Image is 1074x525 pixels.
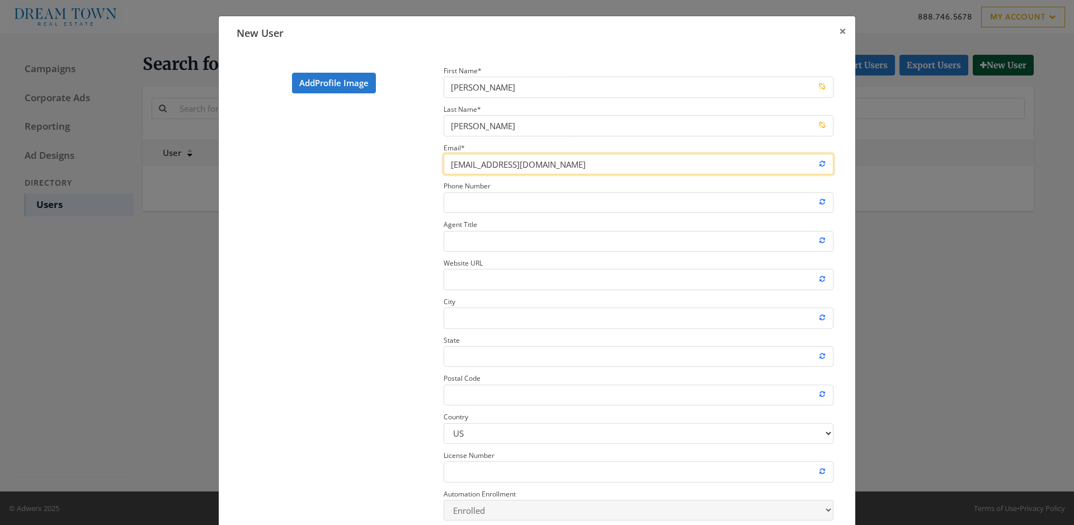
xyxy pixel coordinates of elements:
[444,220,477,229] small: Agent Title
[444,335,460,345] small: State
[444,269,833,290] input: Website URL
[292,73,376,93] label: Add Profile Image
[444,373,481,383] small: Postal Code
[839,22,846,40] span: ×
[444,181,491,191] small: Phone Number
[444,231,833,252] input: Agent Title
[444,154,833,174] input: Email*
[444,308,833,328] input: City
[444,77,833,97] input: First Name*
[830,16,855,47] button: Close
[444,385,833,405] input: Postal Code
[444,451,494,460] small: License Number
[444,297,455,306] small: City
[228,17,284,40] span: New User
[444,66,482,75] small: First Name *
[444,423,833,444] select: Country
[444,489,516,499] small: Automation Enrollment
[444,115,833,136] input: Last Name*
[444,500,833,521] select: Automation Enrollment
[444,143,465,153] small: Email *
[444,105,481,114] small: Last Name *
[444,461,833,482] input: License Number
[444,346,833,367] input: State
[444,412,468,422] small: Country
[444,192,833,213] input: Phone Number
[444,258,483,268] small: Website URL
